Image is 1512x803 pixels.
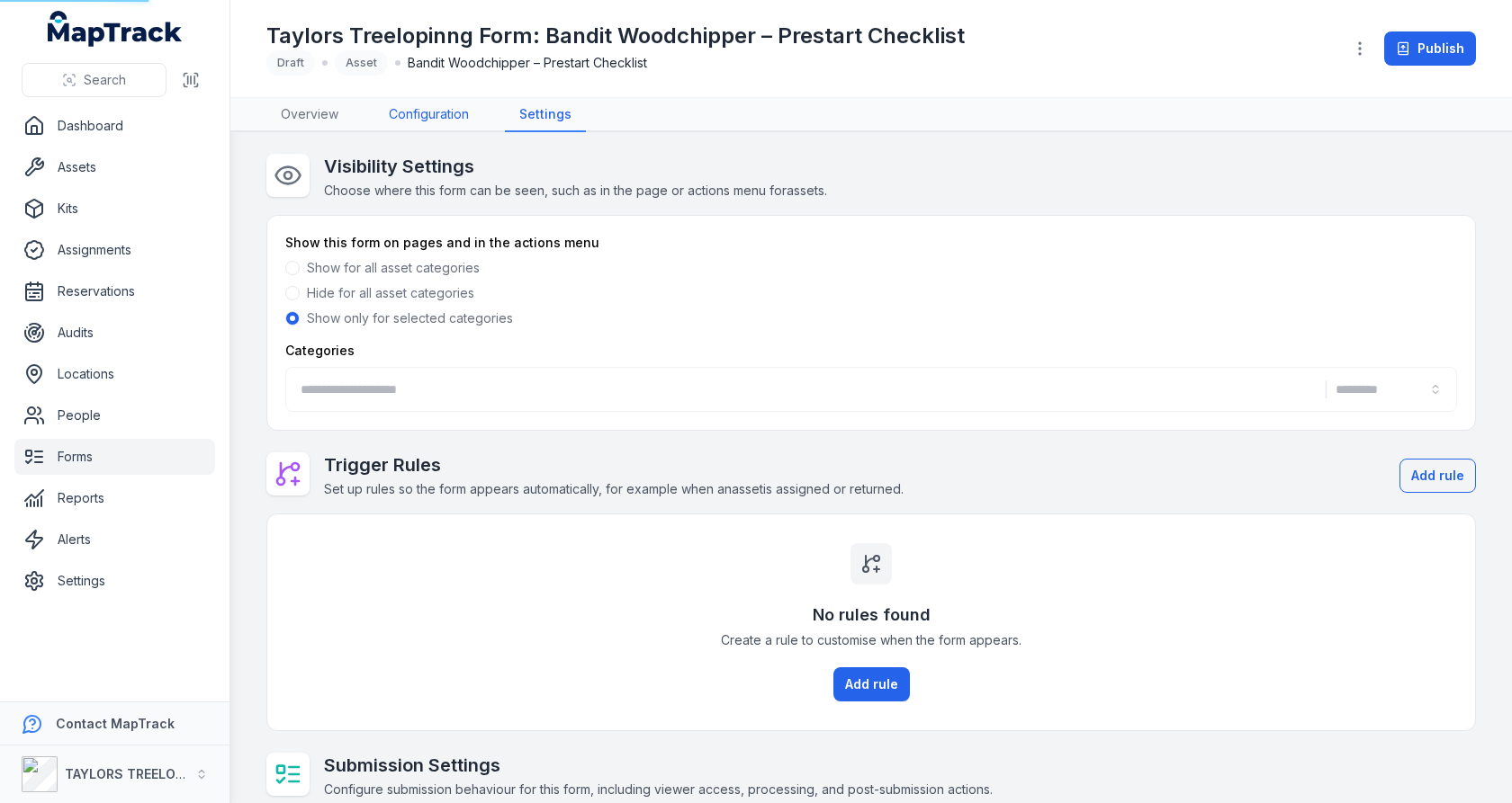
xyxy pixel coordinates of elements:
span: Bandit Woodchipper – Prestart Checklist [408,54,647,72]
label: Categories [285,342,355,360]
span: Set up rules so the form appears automatically, for example when an asset is assigned or returned. [324,481,904,496]
span: Create a rule to customise when the form appears. [721,631,1021,649]
button: Add rule [833,667,910,701]
a: MapTrack [48,11,183,47]
a: Audits [14,315,215,351]
div: Asset [335,50,388,76]
button: Search [22,63,166,97]
h2: Submission Settings [324,753,993,778]
a: Assignments [14,232,215,268]
a: Dashboard [14,108,215,144]
a: Settings [14,563,215,599]
h2: Trigger Rules [324,452,904,477]
a: Locations [14,356,215,392]
div: Draft [266,50,315,76]
span: Configure submission behaviour for this form, including viewer access, processing, and post-submi... [324,781,993,797]
a: Forms [14,439,215,475]
button: Add rule [1399,459,1476,493]
a: Reports [14,480,215,516]
a: Reservations [14,273,215,309]
label: Hide for all asset categories [307,284,474,302]
a: Kits [14,191,215,227]
h3: No rules found [813,602,931,628]
h1: Taylors Treelopinng Form: Bandit Woodchipper – Prestart Checklist [266,22,965,50]
a: Overview [266,98,353,132]
span: Choose where this form can be seen, such as in the page or actions menu for assets . [324,183,827,198]
a: Settings [505,98,586,132]
label: Show only for selected categories [307,309,513,327]
label: Show for all asset categories [307,259,480,277]
span: Search [84,71,126,89]
a: Configuration [374,98,483,132]
label: Show this form on pages and in the actions menu [285,234,599,252]
strong: TAYLORS TREELOPPING [65,766,215,781]
strong: Contact MapTrack [56,716,175,731]
a: Alerts [14,522,215,558]
a: Assets [14,149,215,185]
button: Publish [1384,31,1476,66]
a: People [14,397,215,433]
h2: Visibility Settings [324,154,827,179]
